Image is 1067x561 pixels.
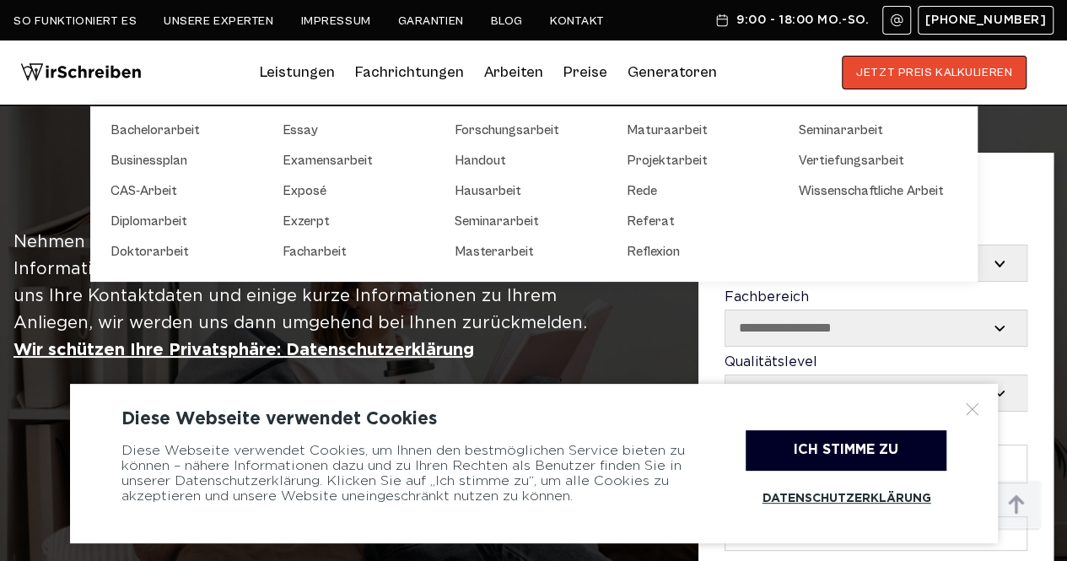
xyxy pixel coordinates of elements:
[355,59,464,86] a: Fachrichtungen
[918,6,1054,35] a: [PHONE_NUMBER]
[991,480,1042,531] img: button top
[563,63,607,81] a: Preise
[283,241,451,262] a: Facharbeit
[283,181,451,201] a: Exposé
[725,375,1027,411] select: Qualitätslevel
[13,14,137,28] a: So funktioniert es
[121,430,703,518] div: Diese Webseite verwendet Cookies, um Ihnen den bestmöglichen Service bieten zu können – nähere In...
[746,479,946,518] a: Datenschutzerklärung
[455,150,623,170] a: Handout
[455,241,623,262] a: Masterarbeit
[627,211,795,231] a: Referat
[627,241,795,262] a: Reflexion
[725,355,1027,412] label: Qualitätslevel
[746,430,946,471] div: Ich stimme zu
[627,181,795,201] a: Rede
[13,229,589,364] div: Nehmen Sie Kontakt mit uns auf! Gern helfen wir Ihnen mit Informationen rund um unsere Angebote. ...
[110,120,279,140] a: Bachelorarbeit
[890,13,903,27] img: Email
[110,211,279,231] a: Diplomarbeit
[455,181,623,201] a: Hausarbeit
[260,59,335,86] a: Leistungen
[627,120,795,140] a: Maturaarbeit
[13,337,474,364] a: Wir schützen Ihre Privatsphäre: Datenschutzerklärung
[283,120,451,140] a: Essay
[725,290,1027,347] label: Fachbereich
[714,13,730,27] img: Schedule
[799,181,967,201] a: Wissenschaftliche Arbeit
[484,59,543,86] a: Arbeiten
[455,211,623,231] a: Seminararbeit
[121,409,946,429] div: Diese Webseite verwendet Cookies
[283,211,451,231] a: Exzerpt
[110,241,279,262] a: Doktorarbeit
[627,150,795,170] a: Projektarbeit
[13,161,589,212] h1: Kontakt
[725,310,1027,346] select: Fachbereich
[20,56,142,89] img: logo wirschreiben
[491,14,523,28] a: Blog
[842,56,1027,89] button: JETZT PREIS KALKULIEREN
[550,14,605,28] a: Kontakt
[301,14,371,28] a: Impressum
[110,181,279,201] a: CAS-Arbeit
[398,14,464,28] a: Garantien
[799,120,967,140] a: Seminararbeit
[799,150,967,170] a: Vertiefungsarbeit
[110,150,279,170] a: Businessplan
[455,120,623,140] a: Forschungsarbeit
[925,13,1046,27] span: [PHONE_NUMBER]
[164,14,273,28] a: Unsere Experten
[283,150,451,170] a: Examensarbeit
[628,59,717,86] a: Generatoren
[736,13,869,27] span: 9:00 - 18:00 Mo.-So.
